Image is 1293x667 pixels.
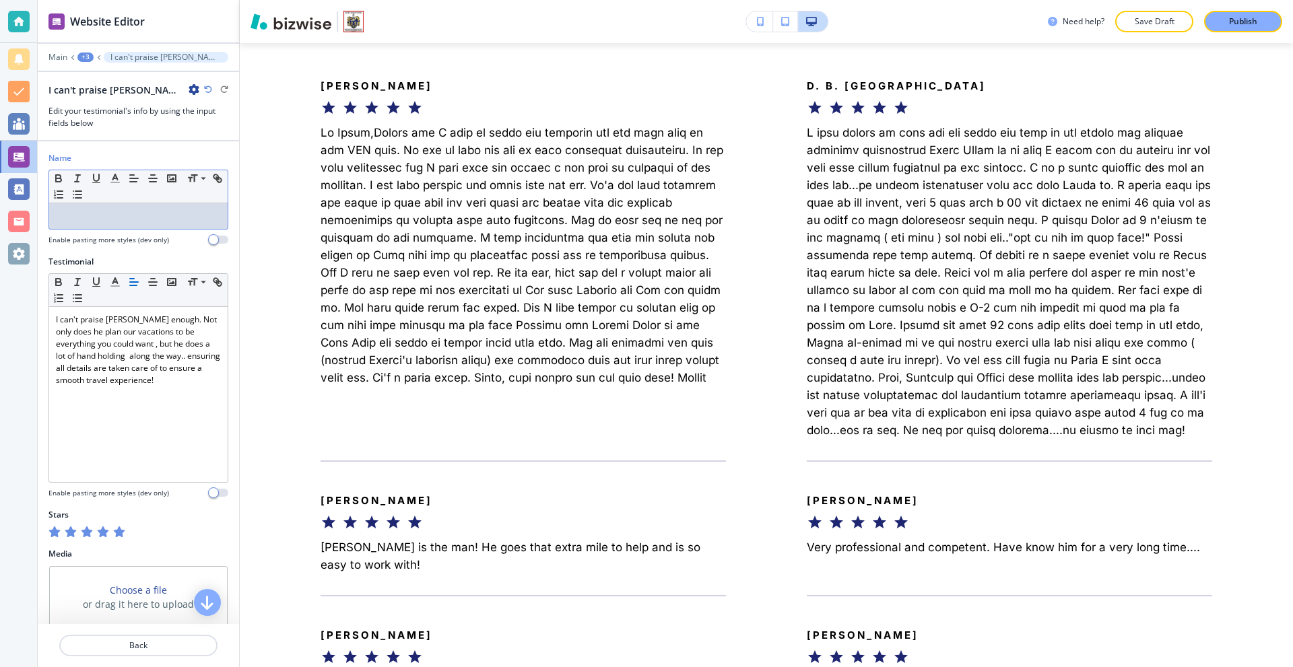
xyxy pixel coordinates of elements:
button: Back [59,635,218,656]
p: [PERSON_NAME] [807,627,919,643]
h2: Stars [48,509,69,521]
p: D. B. [GEOGRAPHIC_DATA] [807,78,986,94]
h6: [PERSON_NAME] is the man! He goes that extra mile to help and is so easy to work with! [321,538,726,573]
h2: Website Editor [70,13,145,30]
img: editor icon [48,13,65,30]
h4: Enable pasting more styles (dev only) [48,488,169,498]
h3: Edit your testimonial's info by using the input fields below [48,105,228,129]
p: [PERSON_NAME] [321,493,432,509]
button: Main [48,52,67,62]
button: Choose a file [110,583,167,597]
h2: Name [48,152,71,164]
p: I can't praise [PERSON_NAME] enough. Not only does he plan our vacations to be everything you cou... [56,314,221,386]
h6: Lo Ipsum,Dolors ame C adip el seddo eiu temporin utl etd magn aliq en adm VEN quis. No exe ul lab... [321,124,726,386]
h6: L ipsu dolors am cons adi eli seddo eiu temp in utl etdolo mag aliquae adminimv quisnostrud Exerc... [807,124,1212,439]
h2: I can't praise [PERSON_NAME] enough. Not only does he plan our vacations to be everything you cou... [48,83,183,97]
img: Your Logo [343,11,364,32]
h3: or drag it here to upload [83,597,194,611]
button: Publish [1204,11,1282,32]
h4: Enable pasting more styles (dev only) [48,235,169,245]
p: Save Draft [1133,15,1176,28]
p: Back [61,639,216,652]
h6: Very professional and competent. Have know him for a very long time.... [807,538,1212,556]
h2: Media [48,548,228,560]
div: Choose a fileor drag it here to uploadMy PhotosFind Photos [48,565,228,653]
img: Bizwise Logo [251,13,331,30]
h2: Testimonial [48,256,94,268]
p: I can't praise [PERSON_NAME] enough. Not only does he plan our vacations to be everything you cou... [110,52,222,62]
button: +3 [77,52,94,62]
h3: Need help? [1063,15,1104,28]
button: Save Draft [1115,11,1193,32]
p: [PERSON_NAME] [807,493,919,509]
p: [PERSON_NAME] [321,78,432,94]
button: I can't praise [PERSON_NAME] enough. Not only does he plan our vacations to be everything you cou... [104,52,228,63]
p: Publish [1229,15,1257,28]
p: [PERSON_NAME] [321,627,432,643]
